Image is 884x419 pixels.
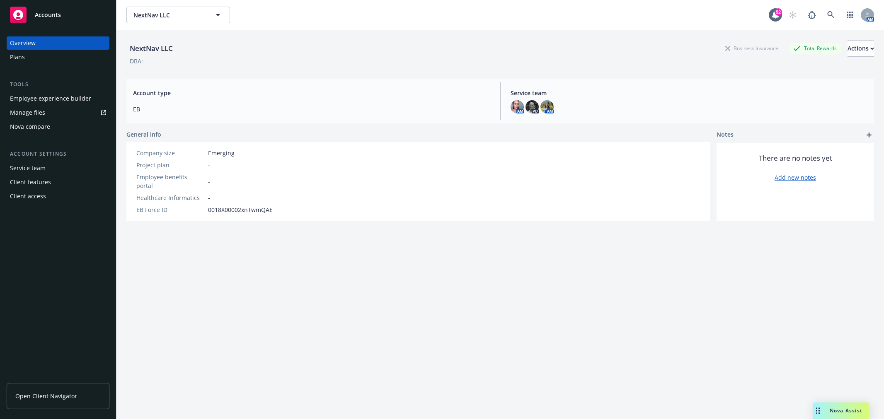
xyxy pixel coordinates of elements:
div: Employee experience builder [10,92,91,105]
span: - [208,161,210,169]
div: Manage files [10,106,45,119]
a: add [864,130,874,140]
a: Add new notes [775,173,816,182]
div: Client access [10,190,46,203]
span: 0018X00002xnTwmQAE [208,205,273,214]
a: Search [823,7,839,23]
div: Tools [7,80,109,89]
span: Nova Assist [830,407,862,414]
span: NextNav LLC [133,11,205,19]
div: Client features [10,176,51,189]
span: General info [126,130,161,139]
span: Open Client Navigator [15,392,77,400]
div: Company size [136,149,205,157]
a: Employee experience builder [7,92,109,105]
a: Manage files [7,106,109,119]
div: 92 [775,8,782,16]
span: There are no notes yet [759,153,832,163]
a: Report a Bug [804,7,820,23]
div: Drag to move [813,402,823,419]
a: Nova compare [7,120,109,133]
a: Client access [7,190,109,203]
a: Accounts [7,3,109,26]
span: Account type [133,89,490,97]
div: Healthcare Informatics [136,193,205,202]
div: EB Force ID [136,205,205,214]
button: Actions [848,40,874,57]
div: Project plan [136,161,205,169]
div: Actions [848,41,874,56]
a: Start snowing [785,7,801,23]
span: Service team [511,89,868,97]
div: Total Rewards [789,43,841,53]
img: photo [511,100,524,113]
span: - [208,177,210,186]
span: Accounts [35,12,61,18]
img: photo [540,100,554,113]
div: Nova compare [10,120,50,133]
div: Overview [10,36,36,50]
span: - [208,193,210,202]
div: Business Insurance [721,43,782,53]
a: Switch app [842,7,858,23]
div: NextNav LLC [126,43,176,54]
button: Nova Assist [813,402,869,419]
span: EB [133,105,490,113]
a: Overview [7,36,109,50]
a: Client features [7,176,109,189]
div: DBA: - [130,57,145,65]
div: Employee benefits portal [136,173,205,190]
span: Notes [717,130,734,140]
a: Service team [7,161,109,175]
span: Emerging [208,149,235,157]
div: Service team [10,161,46,175]
img: photo [526,100,539,113]
a: Plans [7,51,109,64]
div: Account settings [7,150,109,158]
div: Plans [10,51,25,64]
button: NextNav LLC [126,7,230,23]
